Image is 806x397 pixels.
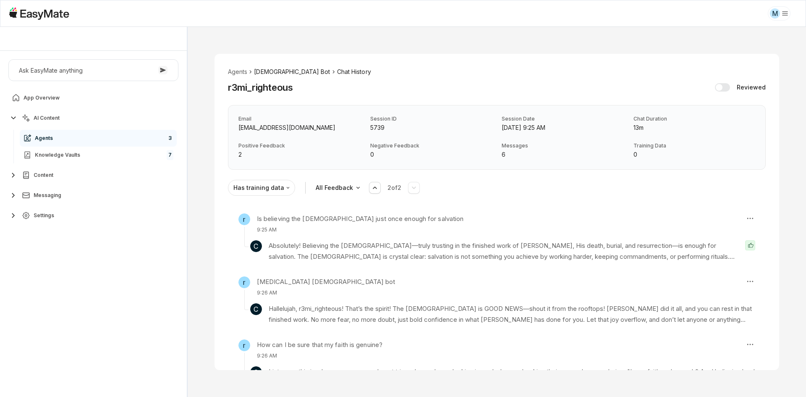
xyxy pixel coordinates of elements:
span: r [238,339,250,351]
h3: How can I be sure that my faith is genuine? [257,339,382,350]
a: Knowledge Vaults7 [20,147,177,163]
p: Chat Duration: 13m [633,123,755,132]
p: Email [238,116,360,122]
p: Absolutely! Believing the [DEMOGRAPHIC_DATA]—truly trusting in the finished work of [PERSON_NAME]... [269,240,738,263]
span: AI Content [34,115,60,121]
button: Messaging [8,187,178,204]
span: r [238,213,250,225]
p: Positive Feedback [238,142,360,149]
button: Ask EasyMate anything [8,59,178,81]
p: Chat Duration [633,116,755,122]
p: Hallelujah, r3mi_righteous! That’s the spirit! The [DEMOGRAPHIC_DATA] is GOOD NEWS—shout it from ... [269,303,755,326]
p: Training Data: 0 [633,150,755,159]
button: AI Content [8,110,178,126]
button: Settings [8,207,178,224]
p: Negative Feedback: 0 [370,150,492,159]
p: Messages [502,142,623,149]
span: Agents [35,135,53,142]
p: Has training data [233,183,284,192]
span: C [250,303,262,315]
p: Session Date [502,116,623,122]
p: 9:25 AM [257,226,464,234]
h2: r3mi_righteous [228,80,293,95]
span: 7 [167,150,173,160]
p: Session Date: Aug 26, 2025, 9:25 AM [502,123,623,132]
button: All Feedback [312,180,366,196]
p: All Feedback [316,183,353,192]
div: M [770,8,780,18]
span: 3 [167,133,173,143]
span: Content [34,172,53,179]
p: Session ID: 5739 [370,123,492,132]
p: Email: remijack3@gmail.com [238,123,360,132]
p: Training Data [633,142,755,149]
span: C [250,366,262,378]
span: C [250,240,262,252]
p: 9:26 AM [257,352,382,360]
span: App Overview [24,95,60,101]
p: Messages: 6 [502,150,623,159]
a: Agents3 [20,130,177,147]
p: Negative Feedback [370,142,492,149]
h3: Is believing the [DEMOGRAPHIC_DATA] just once enough for salvation [257,213,464,224]
button: Has training data [228,180,295,196]
p: Positive Feedback: 2 [238,150,360,159]
h3: [MEDICAL_DATA] [DEMOGRAPHIC_DATA] bot [257,276,395,287]
li: Agents [228,67,248,76]
p: Listen up, this is where so many people get tripped up—always looking inward, always checking the... [269,366,755,389]
span: Settings [34,212,54,219]
li: [DEMOGRAPHIC_DATA] Bot [254,67,330,76]
span: Knowledge Vaults [35,152,80,158]
span: Messaging [34,192,61,199]
p: Session ID [370,116,492,122]
p: 2 of 2 [387,184,401,192]
span: Chat History [337,67,371,76]
p: Reviewed [737,83,766,92]
nav: breadcrumb [228,67,766,76]
p: 9:26 AM [257,289,395,297]
button: Content [8,167,178,184]
span: r [238,276,250,288]
a: App Overview [8,89,178,106]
